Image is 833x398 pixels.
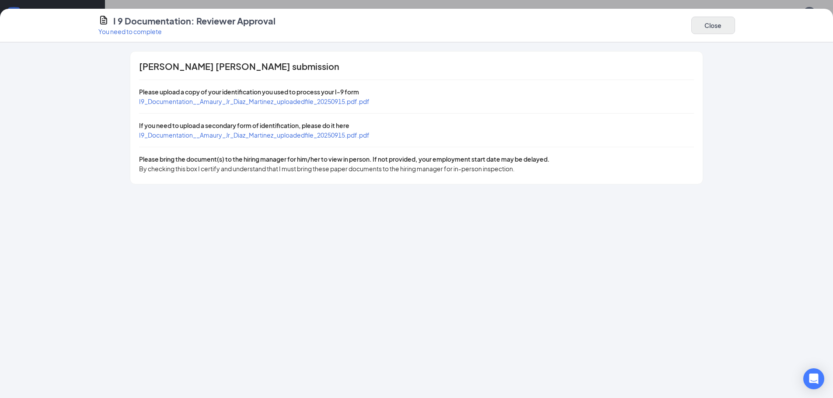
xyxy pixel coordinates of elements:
h4: I 9 Documentation: Reviewer Approval [113,15,275,27]
span: Please upload a copy of your identification you used to process your I-9 form [139,88,359,96]
span: If you need to upload a secondary form of identification, please do it here [139,121,349,129]
p: You need to complete [98,27,275,36]
svg: CustomFormIcon [98,15,109,25]
div: Open Intercom Messenger [803,368,824,389]
a: I9_Documentation__Amaury_Jr_Diaz_Martinez_uploadedfile_20250915.pdf.pdf [139,97,369,105]
a: I9_Documentation__Amaury_Jr_Diaz_Martinez_uploadedfile_20250915.pdf.pdf [139,131,369,139]
button: Close [691,17,735,34]
span: Please bring the document(s) to the hiring manager for him/her to view in person. If not provided... [139,155,550,163]
span: [PERSON_NAME] [PERSON_NAME] submission [139,62,339,71]
span: By checking this box I certify and understand that I must bring these paper documents to the hiri... [139,165,515,173]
